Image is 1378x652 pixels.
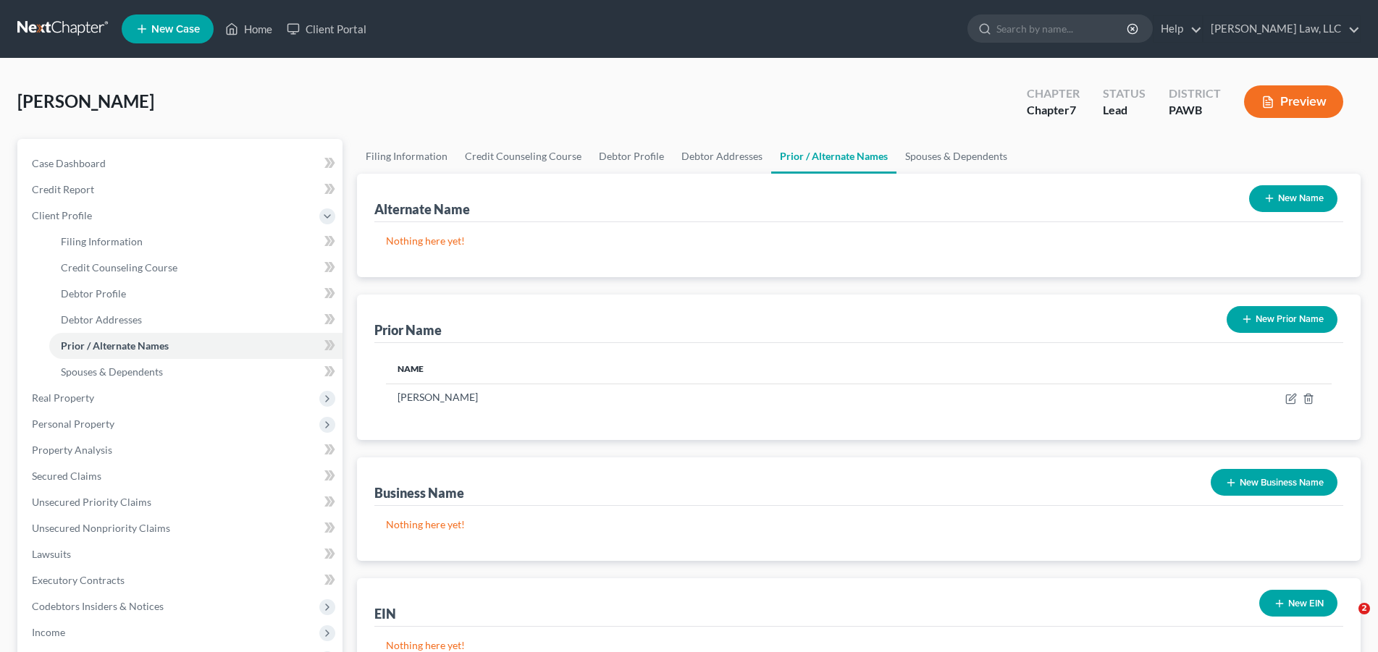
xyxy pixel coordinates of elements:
span: Executory Contracts [32,574,125,586]
span: 2 [1358,603,1370,614]
div: District [1169,85,1221,102]
td: [PERSON_NAME] [386,384,993,411]
p: Nothing here yet! [386,234,1332,248]
a: Home [218,16,280,42]
div: Prior Name [374,321,442,339]
span: Codebtors Insiders & Notices [32,600,164,612]
button: New Prior Name [1227,306,1337,333]
span: Debtor Addresses [61,313,142,326]
span: Credit Report [32,183,94,195]
a: Client Portal [280,16,374,42]
div: Status [1103,85,1146,102]
a: [PERSON_NAME] Law, LLC [1203,16,1360,42]
span: [PERSON_NAME] [17,90,154,111]
span: Income [32,626,65,638]
div: PAWB [1169,102,1221,119]
a: Prior / Alternate Names [771,139,896,174]
a: Filing Information [49,229,343,255]
span: New Case [151,24,200,35]
a: Debtor Profile [49,281,343,307]
span: Real Property [32,391,94,404]
span: Filing Information [61,235,143,247]
a: Credit Counseling Course [456,139,590,174]
div: Chapter [1027,85,1080,102]
a: Secured Claims [20,463,343,489]
a: Help [1154,16,1202,42]
span: Case Dashboard [32,157,106,169]
a: Debtor Addresses [49,307,343,333]
a: Spouses & Dependents [896,139,1016,174]
a: Debtor Addresses [673,139,771,174]
span: Debtor Profile [61,287,126,300]
span: Prior / Alternate Names [61,339,169,352]
a: Property Analysis [20,437,343,463]
a: Credit Counseling Course [49,255,343,281]
div: EIN [374,605,396,622]
button: Preview [1244,85,1343,118]
span: Client Profile [32,209,92,221]
a: Unsecured Nonpriority Claims [20,515,343,541]
iframe: Intercom live chat [1329,603,1364,638]
p: Nothing here yet! [386,517,1332,532]
span: Unsecured Priority Claims [32,496,151,508]
span: 7 [1070,103,1076,117]
a: Unsecured Priority Claims [20,489,343,515]
th: Name [386,355,993,384]
button: New Business Name [1211,469,1337,496]
div: Chapter [1027,102,1080,119]
div: Lead [1103,102,1146,119]
a: Lawsuits [20,541,343,567]
a: Prior / Alternate Names [49,333,343,359]
span: Credit Counseling Course [61,261,177,274]
button: New Name [1249,185,1337,212]
span: Secured Claims [32,470,101,482]
span: Personal Property [32,418,114,430]
div: Business Name [374,484,464,501]
input: Search by name... [996,15,1129,42]
button: New EIN [1259,590,1337,617]
a: Case Dashboard [20,151,343,177]
a: Spouses & Dependents [49,359,343,385]
a: Filing Information [357,139,456,174]
a: Executory Contracts [20,567,343,593]
a: Credit Report [20,177,343,203]
span: Property Analysis [32,444,112,456]
a: Debtor Profile [590,139,673,174]
span: Unsecured Nonpriority Claims [32,522,170,534]
span: Lawsuits [32,548,71,560]
div: Alternate Name [374,200,470,218]
span: Spouses & Dependents [61,365,163,378]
